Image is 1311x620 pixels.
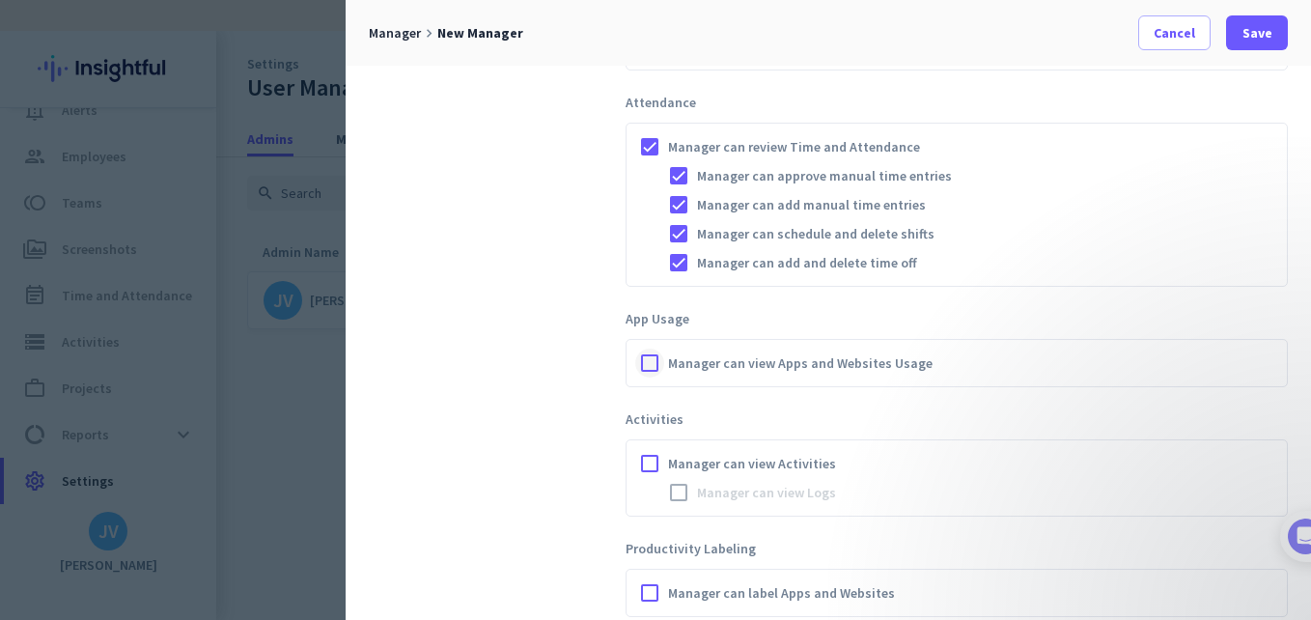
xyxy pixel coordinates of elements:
[369,24,421,42] span: manager
[626,94,1288,111] div: Attendance
[421,25,437,42] i: keyboard_arrow_right
[302,8,339,44] button: Home
[1242,23,1272,42] span: Save
[13,8,49,44] button: go back
[697,253,917,272] span: Manager can add and delete time off
[15,131,317,287] div: Hi [PERSON_NAME],Congrats on setting up your Insightful account! 🎉Welcome to Insightful Support -...
[668,137,920,156] span: Manager can review Time and Attendance
[668,353,933,373] span: Manager can view Apps and Websites Usage
[212,347,361,385] button: I'd like a demo 👀
[697,166,952,185] span: Manager can approve manual time entries
[1226,15,1288,50] button: Save
[15,131,371,329] div: Insightful AI assistant says…
[55,11,86,42] img: Profile image for Insightful AI assistant
[150,443,361,482] button: I want to ask a question 👤
[31,143,301,275] div: Hi [PERSON_NAME], Congrats on setting up your Insightful account! 🎉 Welcome to Insightful Support...
[31,291,211,302] div: Insightful AI assistant • 1h ago
[697,224,934,243] span: Manager can schedule and delete shifts
[1138,15,1211,50] button: Cancel
[626,540,1288,557] div: Productivity Labeling
[45,443,156,482] button: I'm stuck ❓
[437,24,523,42] span: New manager
[668,454,836,473] span: Manager can view Activities
[668,583,895,603] span: Manager can label Apps and Websites
[697,195,926,214] span: Manager can add manual time entries
[194,492,361,530] button: I'm good, thanks. 👍
[94,18,262,33] h1: Insightful AI assistant
[74,395,361,434] button: I want to see the onboarding guide 📔
[626,410,1288,428] div: Activities
[339,8,374,42] div: Close
[626,310,1288,327] div: App Usage
[1154,23,1195,42] span: Cancel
